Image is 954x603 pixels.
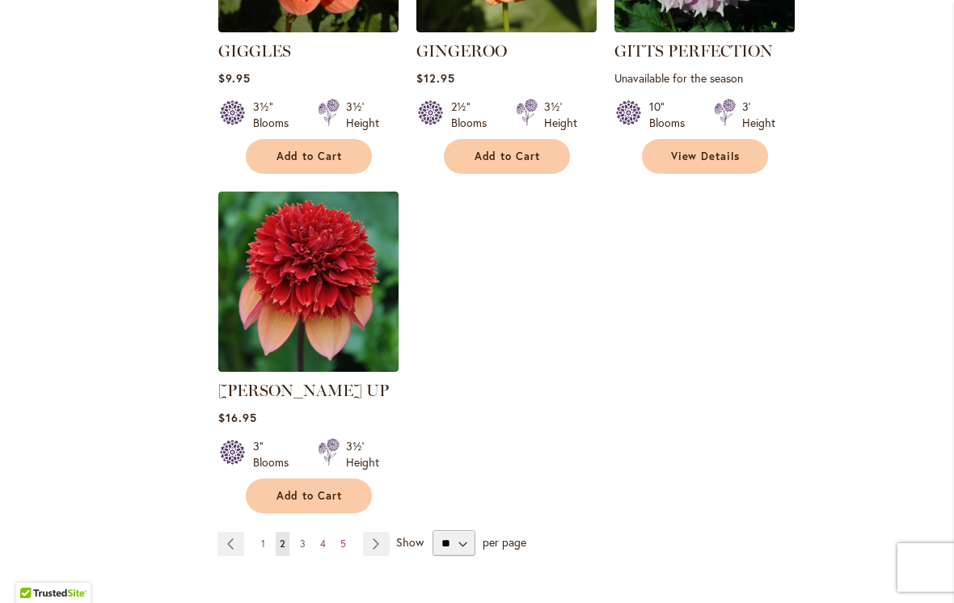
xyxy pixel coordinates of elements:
a: GINGEROO [416,20,597,36]
div: 3' Height [742,99,775,131]
span: Add to Cart [276,489,343,503]
span: 1 [261,538,265,550]
div: 3" Blooms [253,438,298,470]
a: GITTS PERFECTION [614,20,795,36]
span: 4 [320,538,326,550]
span: $9.95 [218,70,251,86]
span: Show [396,534,424,550]
button: Add to Cart [444,139,570,174]
div: 3½' Height [346,438,379,470]
span: $12.95 [416,70,455,86]
span: Add to Cart [276,150,343,163]
p: Unavailable for the season [614,70,795,86]
a: GITTY UP [218,360,399,375]
a: 4 [316,532,330,556]
a: [PERSON_NAME] UP [218,381,389,400]
a: GITTS PERFECTION [614,41,773,61]
span: 5 [340,538,346,550]
a: 1 [257,532,269,556]
div: 2½" Blooms [451,99,496,131]
a: 5 [336,532,350,556]
span: Add to Cart [475,150,541,163]
button: Add to Cart [246,479,372,513]
div: 3½' Height [544,99,577,131]
a: View Details [642,139,768,174]
span: 2 [280,538,285,550]
button: Add to Cart [246,139,372,174]
img: GITTY UP [218,192,399,372]
div: 10" Blooms [649,99,694,131]
a: GINGEROO [416,41,507,61]
span: $16.95 [218,410,257,425]
a: GIGGLES [218,41,291,61]
a: 3 [296,532,310,556]
a: GIGGLES [218,20,399,36]
span: per page [483,534,526,550]
div: 3½" Blooms [253,99,298,131]
iframe: Launch Accessibility Center [12,546,57,591]
span: 3 [300,538,306,550]
span: View Details [671,150,741,163]
div: 3½' Height [346,99,379,131]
